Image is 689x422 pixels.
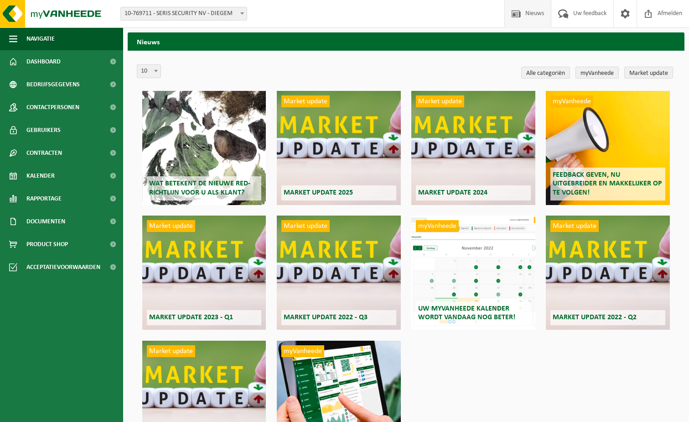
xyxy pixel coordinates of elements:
[137,64,161,78] span: 10
[26,142,62,164] span: Contracten
[281,220,330,232] span: Market update
[26,164,55,187] span: Kalender
[128,32,684,50] h2: Nieuws
[137,65,161,78] span: 10
[416,95,464,107] span: Market update
[120,7,247,21] span: 10-769711 - SERIS SECURITY NV - DIEGEM
[26,187,62,210] span: Rapportage
[26,50,61,73] span: Dashboard
[284,314,368,321] span: Market update 2022 - Q3
[26,210,65,233] span: Documenten
[147,220,195,232] span: Market update
[277,216,401,330] a: Market update Market update 2022 - Q3
[281,95,330,107] span: Market update
[147,345,195,357] span: Market update
[284,189,353,196] span: Market update 2025
[26,96,79,119] span: Contactpersonen
[26,256,100,279] span: Acceptatievoorwaarden
[575,67,619,79] a: myVanheede
[149,314,233,321] span: Market update 2023 - Q1
[546,91,670,205] a: myVanheede Feedback geven, nu uitgebreider en makkelijker op te volgen!
[26,119,61,142] span: Gebruikers
[624,67,673,79] a: Market update
[553,171,662,196] span: Feedback geven, nu uitgebreider en makkelijker op te volgen!
[121,7,247,20] span: 10-769711 - SERIS SECURITY NV - DIEGEM
[411,91,535,205] a: Market update Market update 2024
[26,27,55,50] span: Navigatie
[149,180,250,196] span: Wat betekent de nieuwe RED-richtlijn voor u als klant?
[142,216,266,330] a: Market update Market update 2023 - Q1
[416,220,459,232] span: myVanheede
[553,314,637,321] span: Market update 2022 - Q2
[26,233,68,256] span: Product Shop
[546,216,670,330] a: Market update Market update 2022 - Q2
[521,67,570,79] a: Alle categoriën
[418,305,515,321] span: Uw myVanheede kalender wordt vandaag nog beter!
[277,91,401,205] a: Market update Market update 2025
[550,220,599,232] span: Market update
[142,91,266,205] a: Wat betekent de nieuwe RED-richtlijn voor u als klant?
[281,345,324,357] span: myVanheede
[418,189,487,196] span: Market update 2024
[411,216,535,330] a: myVanheede Uw myVanheede kalender wordt vandaag nog beter!
[550,95,593,107] span: myVanheede
[26,73,80,96] span: Bedrijfsgegevens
